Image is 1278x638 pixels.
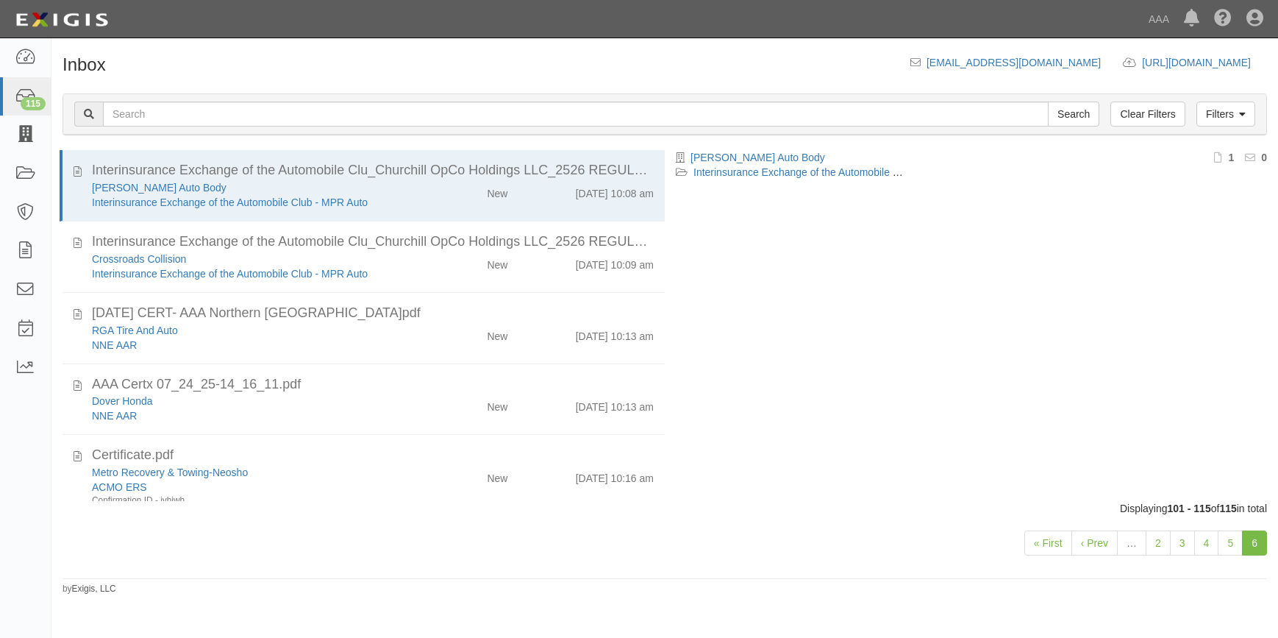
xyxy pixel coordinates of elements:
a: Exigis, LLC [72,584,116,594]
div: Interinsurance Exchange of the Automobile Club - MPR Auto [92,195,410,210]
a: Interinsurance Exchange of the Automobile Club - MPR Auto [693,166,969,178]
div: [DATE] 10:08 am [576,180,654,201]
a: 5 [1218,531,1243,556]
a: [PERSON_NAME] Auto Body [92,182,226,194]
div: [DATE] 10:13 am [576,323,654,344]
a: 2 [1146,531,1171,556]
a: NNE AAR [92,339,137,351]
img: logo-5460c22ac91f19d4615b14bd174203de0afe785f0fc80cf4dbbc73dc1793850b.png [11,7,113,33]
a: [URL][DOMAIN_NAME] [1142,57,1267,68]
a: Clear Filters [1110,102,1185,127]
small: by [63,583,116,595]
div: Metro Recovery & Towing-Neosho [92,465,410,480]
b: 0 [1261,152,1267,163]
b: 1 [1228,152,1234,163]
div: AAA Certx 07_24_25-14_16_11.pdf [92,375,654,394]
a: RGA Tire And Auto [92,325,178,336]
a: … [1117,531,1146,556]
div: ACMO ERS [92,480,410,495]
div: NNE AAR [92,408,410,423]
div: Crossroads Collision [92,252,410,266]
a: NNE AAR [92,410,137,422]
h1: Inbox [63,55,106,74]
a: Filters [1196,102,1255,127]
div: NNE AAR [92,338,410,352]
div: Interinsurance Exchange of the Automobile Clu_Churchill OpCo Holdings LLC_2526 REGULAR - Crossroa... [92,233,654,252]
div: Interinsurance Exchange of the Automobile Clu_Churchill OpCo Holdings LLC_2526 REGULAR - JAS (VT)... [92,161,654,180]
a: ACMO ERS [92,481,147,493]
div: Displaying of in total [51,501,1278,516]
div: Interinsurance Exchange of the Automobile Club - MPR Auto [92,266,410,281]
a: 4 [1194,531,1219,556]
b: 101 - 115 [1168,503,1211,514]
div: New [487,252,507,272]
a: [PERSON_NAME] Auto Body [690,152,825,163]
div: J.A.S. Auto Body [92,180,410,195]
a: « First [1024,531,1072,556]
input: Search [1048,102,1099,127]
a: ‹ Prev [1071,531,1118,556]
i: Help Center - Complianz [1214,10,1232,28]
div: Certificate.pdf [92,446,654,465]
div: 115 [21,97,46,110]
div: [DATE] 10:13 am [576,394,654,414]
div: 08 24 2025 CERT- AAA Northern New England.pdf [92,304,654,323]
a: 6 [1242,531,1267,556]
a: Interinsurance Exchange of the Automobile Club - MPR Auto [92,196,368,208]
div: New [487,394,507,414]
a: 3 [1170,531,1195,556]
a: Dover Honda [92,395,153,407]
a: Crossroads Collision [92,253,186,265]
a: Metro Recovery & Towing-Neosho [92,467,248,478]
a: AAA [1141,4,1177,34]
input: Search [103,102,1049,127]
a: Interinsurance Exchange of the Automobile Club - MPR Auto [92,268,368,280]
div: [DATE] 10:16 am [576,465,654,486]
div: Confirmation ID - jyhjwh [92,495,410,507]
div: New [487,323,507,344]
div: New [487,465,507,486]
a: [EMAIL_ADDRESS][DOMAIN_NAME] [927,57,1101,68]
div: RGA Tire And Auto [92,323,410,338]
div: [DATE] 10:09 am [576,252,654,272]
b: 115 [1219,503,1236,514]
div: Dover Honda [92,394,410,408]
div: New [487,180,507,201]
